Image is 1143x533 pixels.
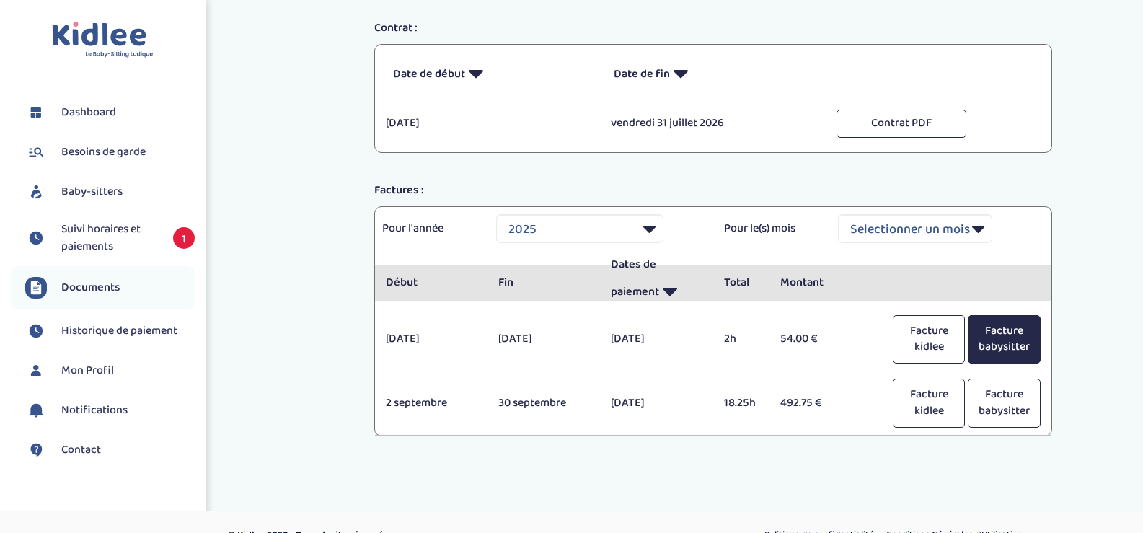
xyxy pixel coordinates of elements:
[363,182,1063,199] div: Factures :
[61,104,116,121] span: Dashboard
[968,379,1040,428] button: Facture babysitter
[25,102,47,123] img: dashboard.svg
[382,220,475,237] p: Pour l'année
[25,360,195,382] a: Mon Profil
[363,19,1063,37] div: Contrat :
[25,320,195,342] a: Historique de paiement
[724,220,816,237] p: Pour le(s) mois
[386,330,477,348] p: [DATE]
[25,360,47,382] img: profil.svg
[893,315,965,364] button: Facture kidlee
[61,402,128,419] span: Notifications
[893,379,965,428] button: Facture kidlee
[61,322,177,340] span: Historique de paiement
[61,441,101,459] span: Contact
[61,221,159,255] span: Suivi horaires et paiements
[837,110,966,138] button: Contrat PDF
[25,277,47,299] img: documents.svg
[61,362,114,379] span: Mon Profil
[173,227,195,249] span: 1
[25,400,47,421] img: notification.svg
[25,221,195,255] a: Suivi horaires et paiements 1
[611,395,702,412] p: [DATE]
[25,439,47,461] img: contact.svg
[25,277,195,299] a: Documents
[780,330,871,348] p: 54.00 €
[61,144,146,161] span: Besoins de garde
[780,274,871,291] p: Montant
[386,395,477,412] p: 2 septembre
[386,274,477,291] p: Début
[393,56,592,91] p: Date de début
[837,115,966,131] a: Contrat PDF
[386,115,590,132] p: [DATE]
[724,395,759,412] p: 18.25h
[724,274,759,291] p: Total
[498,274,589,291] p: Fin
[611,115,815,132] p: vendredi 31 juillet 2026
[25,102,195,123] a: Dashboard
[611,330,702,348] p: [DATE]
[25,181,47,203] img: babysitters.svg
[25,141,195,163] a: Besoins de garde
[498,395,589,412] p: 30 septembre
[611,256,702,309] p: Dates de paiement
[52,22,154,58] img: logo.svg
[780,395,871,412] p: 492.75 €
[25,320,47,342] img: suivihoraire.svg
[498,330,589,348] p: [DATE]
[61,183,123,201] span: Baby-sitters
[25,141,47,163] img: besoin.svg
[61,279,120,296] span: Documents
[724,330,759,348] p: 2h
[25,400,195,421] a: Notifications
[25,227,47,249] img: suivihoraire.svg
[968,315,1040,364] button: Facture babysitter
[614,56,813,91] p: Date de fin
[25,439,195,461] a: Contact
[25,181,195,203] a: Baby-sitters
